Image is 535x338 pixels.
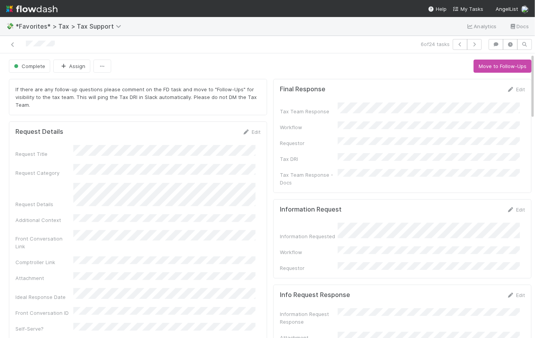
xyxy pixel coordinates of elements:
div: Self-Serve? [15,325,73,333]
a: Docs [509,22,529,31]
span: Complete [12,63,45,69]
h5: Information Request [280,206,342,213]
button: Move to Follow-Ups [474,60,532,73]
div: Help [428,5,447,13]
div: Tax DRI [280,155,338,163]
div: Requestor [280,139,338,147]
div: Request Category [15,169,73,177]
div: Workflow [280,123,338,131]
h5: Request Details [15,128,63,136]
a: Edit [507,292,525,298]
h5: Final Response [280,85,325,93]
div: Additional Context [15,216,73,224]
button: Assign [53,60,90,73]
a: Analytics [466,22,497,31]
div: Requestor [280,264,338,272]
div: Information Request Response [280,310,338,326]
a: Edit [507,207,525,213]
div: Comptroller Link [15,258,73,266]
span: 💸 [6,23,14,29]
div: Workflow [280,248,338,256]
div: Request Details [15,200,73,208]
span: If there are any follow-up questions please comment on the FD task and move to "Follow-Ups" for v... [15,86,258,108]
span: 6 of 24 tasks [421,40,450,48]
div: Ideal Response Date [15,293,73,301]
span: AngelList [496,6,518,12]
img: logo-inverted-e16ddd16eac7371096b0.svg [6,2,58,15]
a: Edit [507,86,525,92]
a: Edit [242,129,261,135]
div: Front Conversation Link [15,235,73,250]
img: avatar_b467e446-68e1-4310-82a7-76c532dc3f4b.png [521,5,529,13]
h5: Info Request Response [280,291,350,299]
div: Information Requested [280,232,338,240]
span: *Favorites* > Tax > Tax Support [15,22,125,30]
div: Front Conversation ID [15,309,73,317]
span: My Tasks [453,6,483,12]
button: Complete [9,60,50,73]
a: My Tasks [453,5,483,13]
div: Request Title [15,150,73,158]
div: Tax Team Response [280,108,338,115]
div: Tax Team Response - Docs [280,171,338,186]
div: Attachment [15,274,73,282]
